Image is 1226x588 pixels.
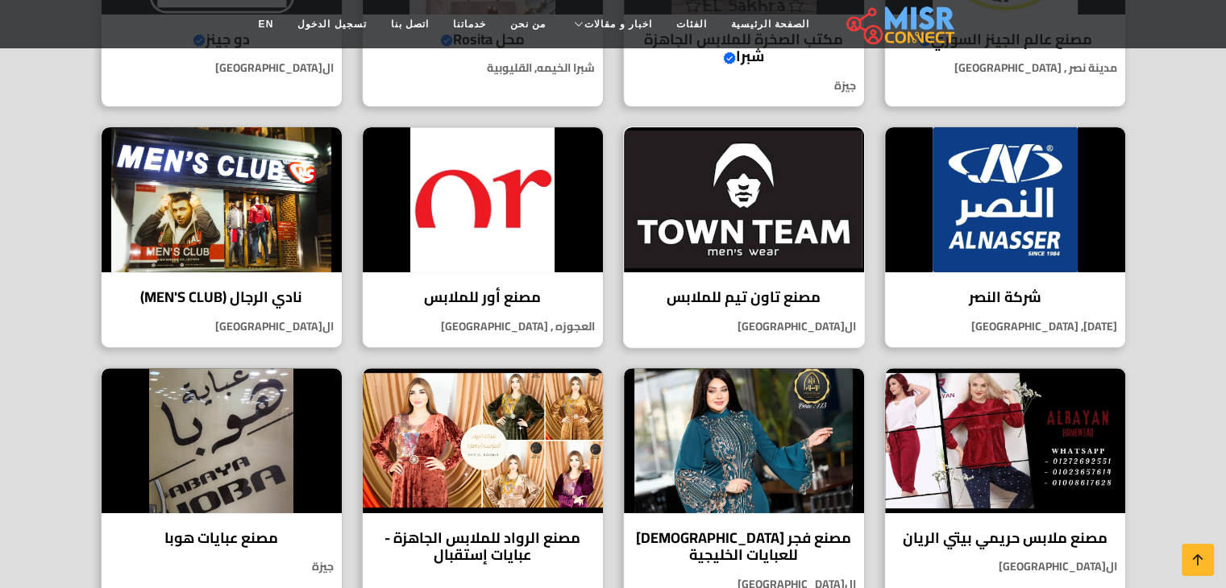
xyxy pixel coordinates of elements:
h4: مصنع الرواد للملابس الجاهزة - عبايات إستقبال [375,529,591,564]
img: مصنع تاون تيم للملابس [624,127,864,272]
a: مصنع أور للملابس مصنع أور للملابس العجوزه , [GEOGRAPHIC_DATA] [352,126,613,348]
h4: مصنع أور للملابس [375,288,591,306]
h4: مصنع عبايات هوبا [114,529,330,547]
svg: Verified account [723,52,736,64]
h4: مكتب الصخرة للملابس الجاهزة شبرا [636,31,852,65]
a: اتصل بنا [379,9,441,39]
img: main.misr_connect [846,4,954,44]
p: ال[GEOGRAPHIC_DATA] [624,318,864,335]
img: شركة النصر [885,127,1125,272]
p: مدينة نصر , [GEOGRAPHIC_DATA] [885,60,1125,77]
img: مصنع الرواد للملابس الجاهزة - عبايات إستقبال [363,368,603,513]
a: اخبار و مقالات [558,9,664,39]
a: مصنع تاون تيم للملابس مصنع تاون تيم للملابس ال[GEOGRAPHIC_DATA] [613,126,875,348]
span: اخبار و مقالات [584,17,652,31]
p: العجوزه , [GEOGRAPHIC_DATA] [363,318,603,335]
img: مصنع ملابس حريمي بيتي الريان [885,368,1125,513]
h4: مصنع ملابس حريمي بيتي الريان [897,529,1113,547]
h4: مصنع تاون تيم للملابس [636,288,852,306]
img: نادي الرجال (MEN'S CLUB) [102,127,342,272]
img: مصنع فجر الإسلام للعبايات الخليجية [624,368,864,513]
p: شبرا الخيمه, القليوبية [363,60,603,77]
h4: نادي الرجال (MEN'S CLUB) [114,288,330,306]
a: من نحن [498,9,558,39]
a: شركة النصر شركة النصر [DATE], [GEOGRAPHIC_DATA] [875,126,1136,348]
h4: مصنع فجر [DEMOGRAPHIC_DATA] للعبايات الخليجية [636,529,852,564]
p: ال[GEOGRAPHIC_DATA] [102,318,342,335]
a: تسجيل الدخول [285,9,378,39]
p: [DATE], [GEOGRAPHIC_DATA] [885,318,1125,335]
a: EN [247,9,286,39]
p: ال[GEOGRAPHIC_DATA] [885,558,1125,575]
a: الصفحة الرئيسية [719,9,821,39]
a: نادي الرجال (MEN'S CLUB) نادي الرجال (MEN'S CLUB) ال[GEOGRAPHIC_DATA] [91,126,352,348]
a: الفئات [664,9,719,39]
p: جيزة [102,558,342,575]
p: جيزة [624,77,864,94]
img: مصنع أور للملابس [363,127,603,272]
h4: شركة النصر [897,288,1113,306]
a: خدماتنا [441,9,498,39]
img: مصنع عبايات هوبا [102,368,342,513]
p: ال[GEOGRAPHIC_DATA] [102,60,342,77]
